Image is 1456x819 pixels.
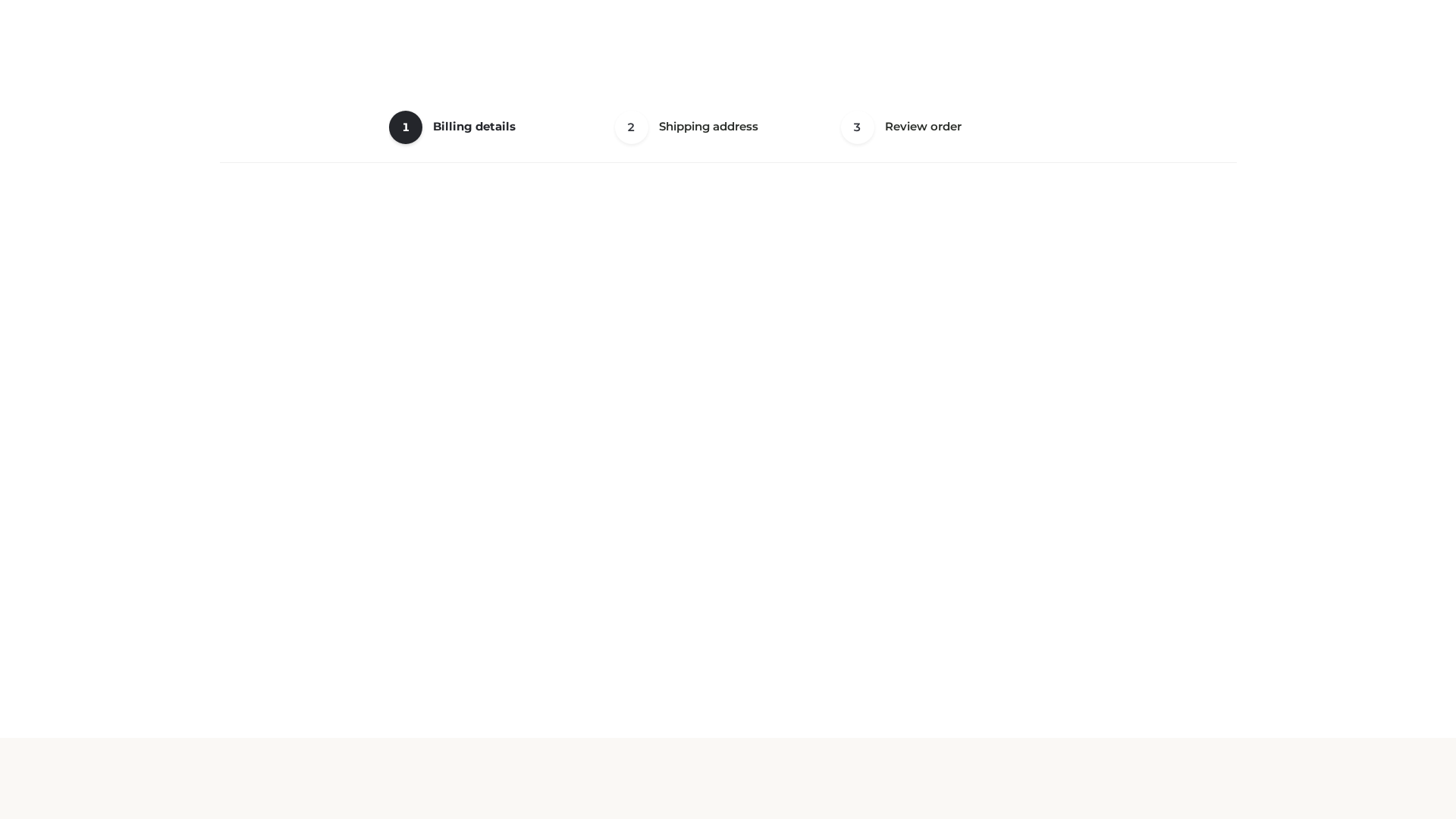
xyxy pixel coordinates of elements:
span: Review order [885,119,962,133]
span: 3 [841,111,874,144]
span: 1 [389,111,422,144]
span: Shipping address [659,119,758,133]
span: 2 [615,111,648,144]
span: Billing details [433,119,516,133]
